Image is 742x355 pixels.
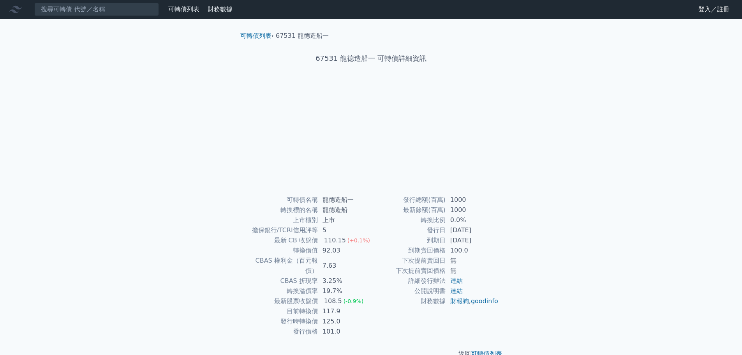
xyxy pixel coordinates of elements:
[371,225,446,235] td: 發行日
[318,286,371,296] td: 19.7%
[34,3,159,16] input: 搜尋可轉債 代號／名稱
[450,297,469,305] a: 財報狗
[243,215,318,225] td: 上市櫃別
[234,53,508,64] h1: 67531 龍德造船一 可轉債詳細資訊
[243,306,318,316] td: 目前轉換價
[243,245,318,256] td: 轉換價值
[240,32,271,39] a: 可轉債列表
[318,215,371,225] td: 上市
[318,316,371,327] td: 125.0
[371,205,446,215] td: 最新餘額(百萬)
[347,237,370,244] span: (+0.1%)
[243,256,318,276] td: CBAS 權利金（百元報價）
[371,266,446,276] td: 下次提前賣回價格
[450,277,463,284] a: 連結
[243,205,318,215] td: 轉換標的名稱
[323,235,347,245] div: 110.15
[240,31,274,41] li: ›
[371,245,446,256] td: 到期賣回價格
[371,286,446,296] td: 公開說明書
[446,225,499,235] td: [DATE]
[446,266,499,276] td: 無
[446,245,499,256] td: 100.0
[446,256,499,266] td: 無
[276,31,329,41] li: 67531 龍德造船一
[446,296,499,306] td: ,
[318,205,371,215] td: 龍德造船
[208,5,233,13] a: 財務數據
[243,286,318,296] td: 轉換溢價率
[450,287,463,295] a: 連結
[371,195,446,205] td: 發行總額(百萬)
[243,195,318,205] td: 可轉債名稱
[371,296,446,306] td: 財務數據
[446,195,499,205] td: 1000
[323,296,344,306] div: 108.5
[371,235,446,245] td: 到期日
[318,195,371,205] td: 龍德造船一
[318,327,371,337] td: 101.0
[318,256,371,276] td: 7.63
[243,316,318,327] td: 發行時轉換價
[243,276,318,286] td: CBAS 折現率
[371,276,446,286] td: 詳細發行辦法
[318,245,371,256] td: 92.03
[243,225,318,235] td: 擔保銀行/TCRI信用評等
[243,235,318,245] td: 最新 CB 收盤價
[318,306,371,316] td: 117.9
[344,298,364,304] span: (-0.9%)
[471,297,498,305] a: goodinfo
[318,276,371,286] td: 3.25%
[243,327,318,337] td: 發行價格
[243,296,318,306] td: 最新股票收盤價
[371,256,446,266] td: 下次提前賣回日
[692,3,736,16] a: 登入／註冊
[446,235,499,245] td: [DATE]
[446,205,499,215] td: 1000
[318,225,371,235] td: 5
[168,5,199,13] a: 可轉債列表
[446,215,499,225] td: 0.0%
[371,215,446,225] td: 轉換比例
